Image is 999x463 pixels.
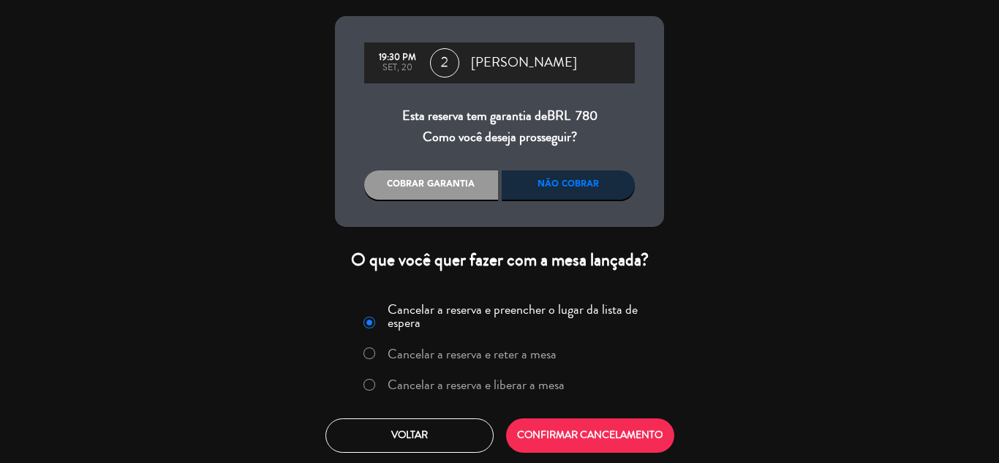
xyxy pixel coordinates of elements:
div: O que você quer fazer com a mesa lançada? [335,249,664,271]
span: BRL [547,106,570,125]
button: Voltar [325,418,494,453]
label: Cancelar a reserva e liberar a mesa [388,378,565,391]
div: Cobrar garantia [364,170,498,200]
label: Cancelar a reserva e reter a mesa [388,347,557,361]
span: [PERSON_NAME] [471,52,577,74]
span: 2 [430,48,459,78]
span: 780 [576,106,597,125]
div: Esta reserva tem garantia de Como você deseja prosseguir? [364,105,635,148]
div: set, 20 [372,63,423,73]
label: Cancelar a reserva e preencher o lugar da lista de espera [388,303,655,329]
button: CONFIRMAR CANCELAMENTO [506,418,674,453]
div: Não cobrar [502,170,636,200]
div: 19:30 PM [372,53,423,63]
